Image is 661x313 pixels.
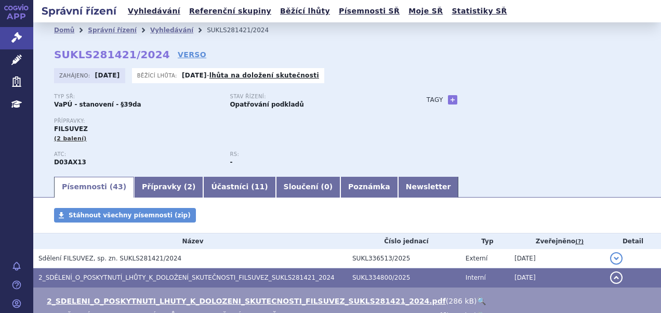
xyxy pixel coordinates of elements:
[54,94,219,100] p: Typ SŘ:
[347,233,460,249] th: Číslo jednací
[137,71,179,80] span: Běžící lhůta:
[340,177,398,198] a: Poznámka
[448,297,474,305] span: 286 kB
[54,135,87,142] span: (2 balení)
[209,72,319,79] a: lhůta na doložení skutečnosti
[178,49,206,60] a: VERSO
[54,159,86,166] strong: BŘEZOVÁ KŮRA
[88,27,137,34] a: Správní řízení
[448,95,457,105] a: +
[276,177,340,198] a: Sloučení (0)
[509,233,605,249] th: Zveřejněno
[207,22,282,38] li: SUKLS281421/2024
[59,71,92,80] span: Zahájeno:
[125,4,183,18] a: Vyhledávání
[54,125,88,133] span: FILSUVEZ
[54,208,196,223] a: Stáhnout všechny písemnosti (zip)
[448,4,510,18] a: Statistiky SŘ
[182,72,207,79] strong: [DATE]
[324,182,329,191] span: 0
[477,297,486,305] a: 🔍
[203,177,275,198] a: Účastníci (11)
[47,297,446,305] a: 2_SDELENI_O_POSKYTNUTI_LHUTY_K_DOLOZENI_SKUTECNOSTI_FILSUVEZ_SUKLS281421_2024.pdf
[186,4,274,18] a: Referenční skupiny
[230,159,232,166] strong: -
[95,72,120,79] strong: [DATE]
[187,182,192,191] span: 2
[466,274,486,281] span: Interní
[466,255,487,262] span: Externí
[347,249,460,268] td: SUKL336513/2025
[509,268,605,288] td: [DATE]
[230,94,395,100] p: Stav řízení:
[575,238,584,245] abbr: (?)
[460,233,509,249] th: Typ
[255,182,265,191] span: 11
[347,268,460,288] td: SUKL334800/2025
[54,151,219,158] p: ATC:
[113,182,123,191] span: 43
[69,212,191,219] span: Stáhnout všechny písemnosti (zip)
[33,233,347,249] th: Název
[610,271,623,284] button: detail
[398,177,459,198] a: Newsletter
[182,71,319,80] p: -
[230,101,303,108] strong: Opatřování podkladů
[54,101,141,108] strong: VaPÚ - stanovení - §39da
[230,151,395,158] p: RS:
[605,233,661,249] th: Detail
[38,274,335,281] span: 2_SDĚLENÍ_O_POSKYTNUTÍ_LHŮTY_K_DOLOŽENÍ_SKUTEČNOSTI_FILSUVEZ_SUKLS281421_2024
[336,4,403,18] a: Písemnosti SŘ
[54,118,406,124] p: Přípravky:
[38,255,181,262] span: Sdělení FILSUVEZ, sp. zn. SUKLS281421/2024
[427,94,443,106] h3: Tagy
[405,4,446,18] a: Moje SŘ
[33,4,125,18] h2: Správní řízení
[47,296,651,306] li: ( )
[54,177,134,198] a: Písemnosti (43)
[134,177,203,198] a: Přípravky (2)
[277,4,333,18] a: Běžící lhůty
[150,27,193,34] a: Vyhledávání
[610,252,623,265] button: detail
[509,249,605,268] td: [DATE]
[54,48,170,61] strong: SUKLS281421/2024
[54,27,74,34] a: Domů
